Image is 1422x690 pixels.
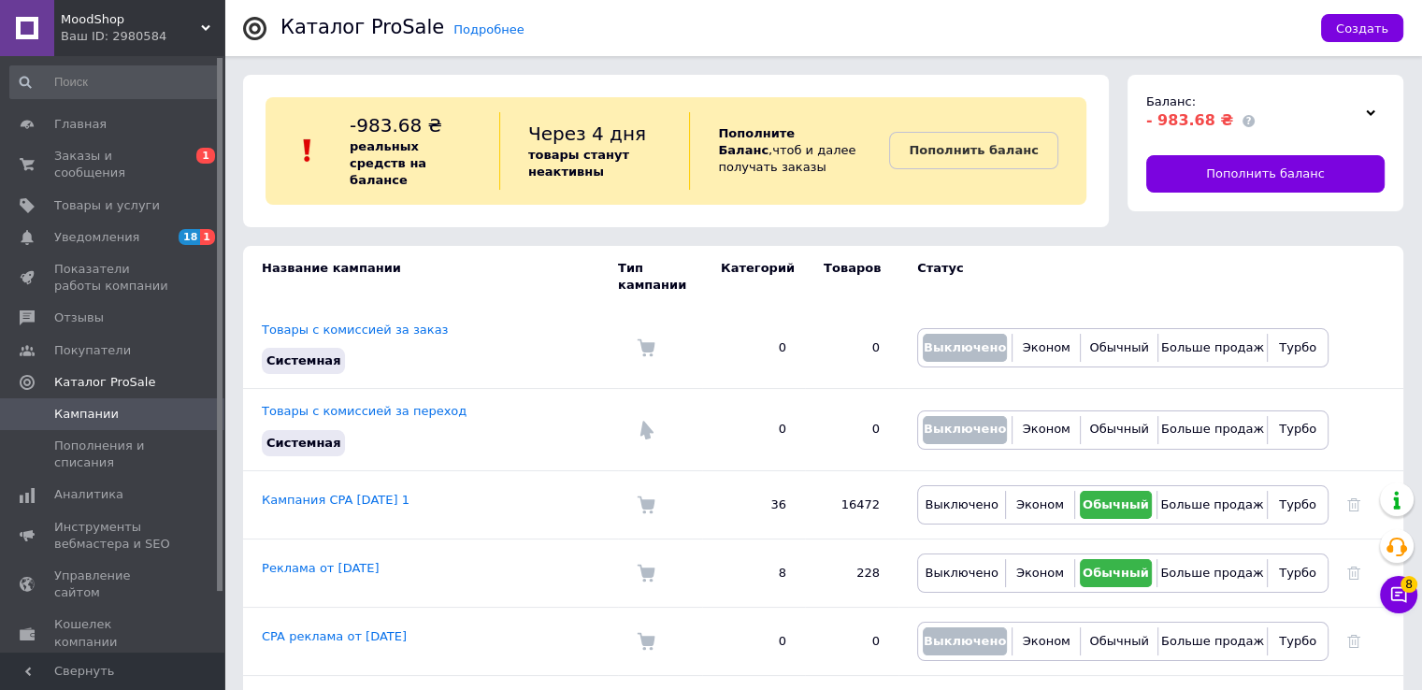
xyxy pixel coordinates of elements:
button: Обычный [1085,416,1152,444]
span: Турбо [1279,340,1316,354]
td: 0 [805,607,898,675]
button: Создать [1321,14,1403,42]
div: Каталог ProSale [280,18,444,37]
span: Больше продаж [1161,634,1264,648]
span: Покупатели [54,342,131,359]
span: MoodShop [61,11,201,28]
b: Пополните Баланс [718,126,795,157]
a: Товары с комиссией за переход [262,404,467,418]
span: Пополнить баланс [1206,165,1325,182]
div: Ваш ID: 2980584 [61,28,224,45]
span: Управление сайтом [54,568,173,601]
span: Эконом [1016,497,1064,511]
a: Кампания CPA [DATE] 1 [262,493,409,507]
b: Пополнить баланс [909,143,1038,157]
a: Пополнить баланс [1146,155,1385,193]
span: 18 [179,229,200,245]
td: 228 [805,539,898,607]
td: 0 [805,308,898,389]
span: Обычный [1083,566,1149,580]
td: 0 [702,308,805,389]
span: Системная [266,353,340,367]
button: Эконом [1011,559,1070,587]
a: Пополнить баланс [889,132,1057,169]
span: Через 4 дня [528,122,646,145]
span: - 983.68 ₴ [1146,111,1233,129]
img: Комиссия за заказ [637,632,655,651]
span: Турбо [1279,497,1316,511]
span: Турбо [1279,634,1316,648]
div: , чтоб и далее получать заказы [689,112,889,190]
span: Кампании [54,406,119,423]
span: Выключено [925,566,998,580]
span: Кошелек компании [54,616,173,650]
button: Обычный [1085,627,1152,655]
button: Эконом [1017,627,1075,655]
td: Товаров [805,246,898,308]
img: Комиссия за переход [637,421,655,439]
button: Выключено [923,491,1000,519]
td: Название кампании [243,246,618,308]
span: Пополнения и списания [54,438,173,471]
span: Главная [54,116,107,133]
span: Товары и услуги [54,197,160,214]
span: Показатели работы компании [54,261,173,295]
button: Больше продаж [1163,627,1262,655]
span: Больше продаж [1161,340,1264,354]
td: Статус [898,246,1329,308]
button: Турбо [1272,416,1323,444]
button: Обычный [1080,491,1152,519]
span: Эконом [1016,566,1064,580]
span: Турбо [1279,422,1316,436]
b: товары станут неактивны [528,148,629,179]
span: Аналитика [54,486,123,503]
td: 0 [805,389,898,470]
span: Обычный [1089,634,1148,648]
button: Выключено [923,416,1007,444]
span: Создать [1336,22,1388,36]
td: 36 [702,470,805,539]
td: Тип кампании [618,246,702,308]
span: Эконом [1023,422,1070,436]
span: Обычный [1083,497,1149,511]
a: Товары с комиссией за заказ [262,323,448,337]
span: Инструменты вебмастера и SEO [54,519,173,553]
button: Обычный [1085,334,1152,362]
span: Уведомления [54,229,139,246]
button: Турбо [1272,334,1323,362]
span: Отзывы [54,309,104,326]
span: Выключено [925,497,998,511]
span: Больше продаж [1161,422,1264,436]
a: CPA реклама от [DATE] [262,629,407,643]
a: Удалить [1347,497,1360,511]
span: Обычный [1089,340,1148,354]
button: Эконом [1017,334,1075,362]
button: Чат с покупателем8 [1380,576,1417,613]
td: 0 [702,389,805,470]
span: Системная [266,436,340,450]
td: 16472 [805,470,898,539]
span: Выключено [924,340,1006,354]
span: Выключено [924,634,1006,648]
span: Баланс: [1146,94,1196,108]
button: Эконом [1011,491,1070,519]
span: Обычный [1089,422,1148,436]
b: реальных средств на балансе [350,139,426,187]
td: Категорий [702,246,805,308]
span: Больше продаж [1160,497,1263,511]
button: Турбо [1272,559,1323,587]
button: Обычный [1080,559,1152,587]
button: Больше продаж [1162,559,1262,587]
td: 0 [702,607,805,675]
img: Комиссия за заказ [637,564,655,582]
span: Эконом [1023,340,1070,354]
span: Каталог ProSale [54,374,155,391]
span: Заказы и сообщения [54,148,173,181]
a: Подробнее [453,22,524,36]
button: Больше продаж [1163,334,1262,362]
span: Эконом [1023,634,1070,648]
button: Выключено [923,627,1007,655]
span: Выключено [924,422,1006,436]
button: Турбо [1272,491,1323,519]
button: Турбо [1272,627,1323,655]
